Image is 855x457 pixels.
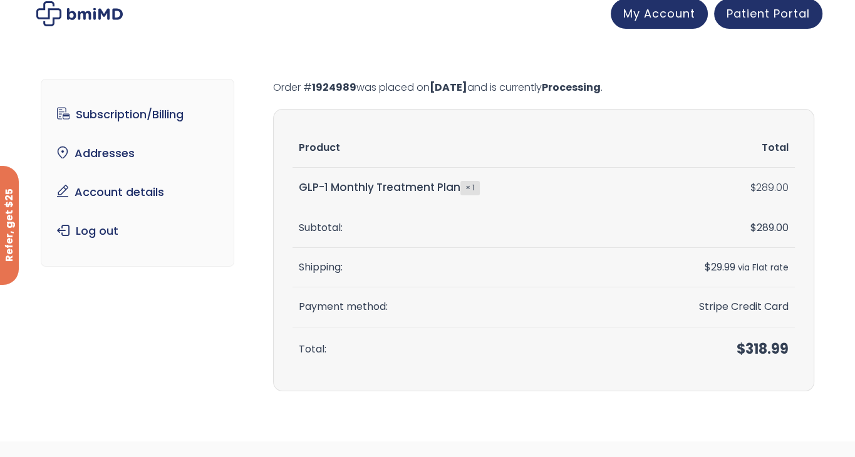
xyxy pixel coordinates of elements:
[750,180,789,195] bdi: 289.00
[738,262,789,274] small: via Flat rate
[293,168,621,208] td: GLP-1 Monthly Treatment Plan
[51,101,224,128] a: Subscription/Billing
[705,260,711,274] span: $
[293,128,621,168] th: Product
[41,79,234,267] nav: Account pages
[36,1,123,26] img: My account
[623,6,695,21] span: My Account
[293,208,621,248] th: Subtotal:
[460,181,480,195] strong: × 1
[293,327,621,372] th: Total:
[293,287,621,327] th: Payment method:
[727,6,810,21] span: Patient Portal
[750,220,757,235] span: $
[430,80,467,95] mark: [DATE]
[312,80,356,95] mark: 1924989
[750,180,756,195] span: $
[51,218,224,244] a: Log out
[293,248,621,287] th: Shipping:
[737,339,789,359] span: 318.99
[750,220,789,235] span: 289.00
[621,128,795,168] th: Total
[705,260,735,274] span: 29.99
[273,79,814,96] p: Order # was placed on and is currently .
[51,140,224,167] a: Addresses
[737,339,745,359] span: $
[542,80,601,95] mark: Processing
[51,179,224,205] a: Account details
[621,287,795,327] td: Stripe Credit Card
